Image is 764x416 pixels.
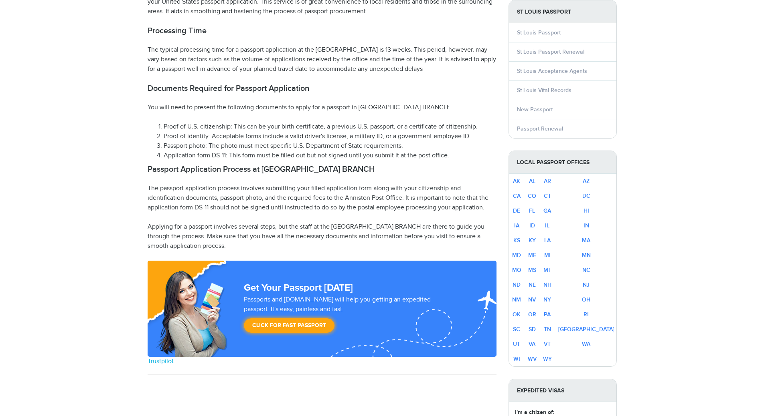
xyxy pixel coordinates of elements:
[529,222,535,229] a: ID
[529,281,536,288] a: NE
[543,356,552,362] a: WY
[582,296,590,303] a: OH
[529,178,535,185] a: AL
[529,207,535,214] a: FL
[513,281,521,288] a: ND
[509,0,616,23] strong: St Louis Passport
[513,356,520,362] a: WI
[512,267,521,273] a: MO
[584,222,589,229] a: IN
[509,151,616,174] strong: Local Passport Offices
[164,141,496,151] li: Passport photo: The photo must meet specific U.S. Department of State requirements.
[544,311,551,318] a: PA
[529,326,536,333] a: SD
[582,237,590,244] a: MA
[513,326,520,333] a: SC
[164,132,496,141] li: Proof of identity: Acceptable forms include a valid driver's license, a military ID, or a governm...
[517,87,571,94] a: St Louis Vital Records
[529,237,536,244] a: KY
[528,267,536,273] a: MS
[148,103,496,113] p: You will need to present the following documents to apply for a passport in [GEOGRAPHIC_DATA] BRA...
[513,178,520,185] a: AK
[544,341,551,348] a: VT
[543,207,551,214] a: GA
[582,267,590,273] a: NC
[582,341,590,348] a: WA
[584,207,589,214] a: HI
[509,379,616,402] strong: Expedited Visas
[543,281,551,288] a: NH
[528,252,536,259] a: ME
[148,45,496,74] p: The typical processing time for a passport application at the [GEOGRAPHIC_DATA] is 13 weeks. This...
[582,252,591,259] a: MN
[164,122,496,132] li: Proof of U.S. citizenship: This can be your birth certificate, a previous U.S. passport, or a cer...
[513,207,520,214] a: DE
[543,296,551,303] a: NY
[583,281,590,288] a: NJ
[544,326,551,333] a: TN
[544,178,551,185] a: AR
[544,237,551,244] a: LA
[512,252,521,259] a: MD
[583,178,590,185] a: AZ
[544,252,551,259] a: MI
[244,282,353,293] strong: Get Your Passport [DATE]
[164,151,496,161] li: Application form DS-11: This form must be filled out but not signed until you submit it at the po...
[517,68,587,74] a: St Louis Acceptance Agents
[513,237,520,244] a: KS
[528,311,536,318] a: OR
[543,267,551,273] a: MT
[544,193,551,199] a: CT
[148,184,496,213] p: The passport application process involves submitting your filled application form along with your...
[529,341,535,348] a: VA
[517,106,553,113] a: New Passport
[244,318,334,333] a: Click for Fast Passport
[148,84,496,93] h2: Documents Required for Passport Application
[148,358,174,365] a: Trustpilot
[512,296,521,303] a: NM
[558,326,614,333] a: [GEOGRAPHIC_DATA]
[514,222,519,229] a: IA
[528,296,536,303] a: NV
[513,311,521,318] a: OK
[545,222,549,229] a: IL
[517,48,584,55] a: St Louis Passport Renewal
[148,165,496,174] h2: Passport Application Process at [GEOGRAPHIC_DATA] BRANCH
[513,193,521,199] a: CA
[528,356,537,362] a: WV
[517,125,563,132] a: Passport Renewal
[513,341,520,348] a: UT
[241,295,460,337] div: Passports and [DOMAIN_NAME] will help you getting an expedited passport. It's easy, painless and ...
[582,193,590,199] a: DC
[584,311,589,318] a: RI
[148,222,496,251] p: Applying for a passport involves several steps, but the staff at the [GEOGRAPHIC_DATA] BRANCH are...
[528,193,536,199] a: CO
[148,26,496,36] h2: Processing Time
[517,29,561,36] a: St Louis Passport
